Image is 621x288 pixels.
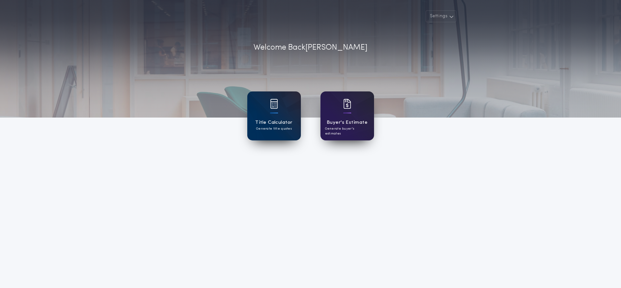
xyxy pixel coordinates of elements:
[325,126,369,136] p: Generate buyer's estimates
[343,99,351,109] img: card icon
[253,42,368,54] p: Welcome Back [PERSON_NAME]
[255,119,292,126] h1: Title Calculator
[247,91,301,140] a: card iconTitle CalculatorGenerate title quotes
[327,119,368,126] h1: Buyer's Estimate
[320,91,374,140] a: card iconBuyer's EstimateGenerate buyer's estimates
[426,10,456,22] button: Settings
[256,126,292,131] p: Generate title quotes
[270,99,278,109] img: card icon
